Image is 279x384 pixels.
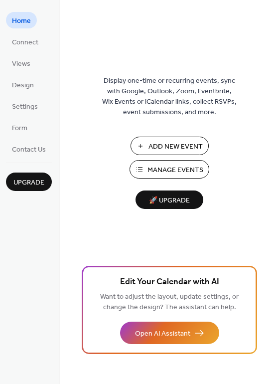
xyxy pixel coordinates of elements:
[12,102,38,112] span: Settings
[130,160,209,179] button: Manage Events
[147,165,203,176] span: Manage Events
[6,98,44,114] a: Settings
[6,76,40,93] a: Design
[6,33,44,50] a: Connect
[148,142,203,152] span: Add New Event
[6,12,37,28] a: Home
[12,80,34,91] span: Design
[120,275,219,289] span: Edit Your Calendar with AI
[12,37,38,48] span: Connect
[13,178,44,188] span: Upgrade
[6,119,33,136] a: Form
[100,290,239,314] span: Want to adjust the layout, update settings, or change the design? The assistant can help.
[6,55,36,71] a: Views
[131,137,209,155] button: Add New Event
[120,322,219,344] button: Open AI Assistant
[12,59,30,69] span: Views
[102,76,237,118] span: Display one-time or recurring events, sync with Google, Outlook, Zoom, Eventbrite, Wix Events or ...
[6,173,52,191] button: Upgrade
[12,145,46,155] span: Contact Us
[135,329,190,339] span: Open AI Assistant
[12,123,27,134] span: Form
[6,141,52,157] a: Contact Us
[136,191,203,209] button: 🚀 Upgrade
[141,194,197,207] span: 🚀 Upgrade
[12,16,31,26] span: Home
